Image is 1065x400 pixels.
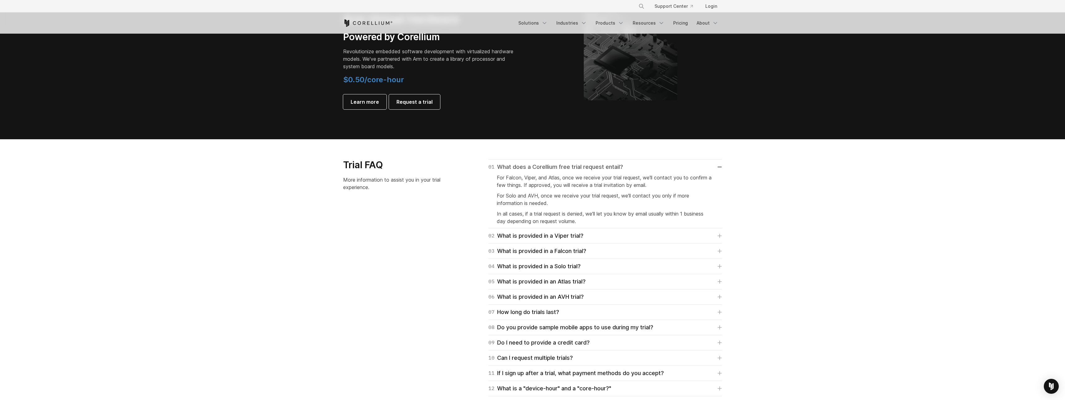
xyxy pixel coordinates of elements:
[497,193,689,206] span: For Solo and AVH, once we receive your trial request, we'll contact you only if more information ...
[488,247,586,255] div: What is provided in a Falcon trial?
[488,384,611,393] div: What is a "device-hour" and a "core-hour?"
[488,262,495,271] span: 04
[693,17,722,29] a: About
[488,308,559,317] div: How long do trials last?
[592,17,628,29] a: Products
[488,354,495,362] span: 10
[488,293,722,301] a: 06What is provided in an AVH trial?
[343,176,453,191] p: More information to assist you in your trial experience.
[389,94,440,109] a: Request a trial
[343,48,518,70] p: Revolutionize embedded software development with virtualized hardware models. We've partnered wit...
[584,7,677,100] img: Corellium's ARM Virtual Hardware Platform
[488,293,584,301] div: What is provided in an AVH trial?
[636,1,647,12] button: Search
[343,159,453,171] h3: Trial FAQ
[488,308,722,317] a: 07How long do trials last?
[488,369,664,378] div: If I sign up after a trial, what payment methods do you accept?
[497,211,703,224] span: In all cases, if a trial request is denied, we'll let you know by email usually within 1 business...
[488,338,495,347] span: 09
[488,369,495,378] span: 11
[488,163,623,171] div: What does a Corellium free trial request entail?
[488,277,722,286] a: 05What is provided in an Atlas trial?
[488,354,573,362] div: Can I request multiple trials?
[488,308,495,317] span: 07
[488,231,583,240] div: What is provided in a Viper trial?
[488,384,495,393] span: 12
[351,98,379,106] span: Learn more
[488,231,495,240] span: 02
[488,338,722,347] a: 09Do I need to provide a credit card?
[515,17,551,29] a: Solutions
[488,262,581,271] div: What is provided in a Solo trial?
[553,17,591,29] a: Industries
[488,231,722,240] a: 02What is provided in a Viper trial?
[488,293,495,301] span: 06
[650,1,698,12] a: Support Center
[488,323,495,332] span: 08
[515,17,722,29] div: Navigation Menu
[488,277,495,286] span: 05
[488,277,586,286] div: What is provided in an Atlas trial?
[488,369,722,378] a: 11If I sign up after a trial, what payment methods do you accept?
[629,17,668,29] a: Resources
[488,247,722,255] a: 03What is provided in a Falcon trial?
[488,354,722,362] a: 10Can I request multiple trials?
[488,262,722,271] a: 04What is provided in a Solo trial?
[700,1,722,12] a: Login
[488,323,722,332] a: 08Do you provide sample mobile apps to use during my trial?
[669,17,692,29] a: Pricing
[488,323,653,332] div: Do you provide sample mobile apps to use during my trial?
[343,19,393,27] a: Corellium Home
[488,163,495,171] span: 01
[488,338,590,347] div: Do I need to provide a credit card?
[631,1,722,12] div: Navigation Menu
[396,98,433,106] span: Request a trial
[488,384,722,393] a: 12What is a "device-hour" and a "core-hour?"
[497,174,712,188] span: For Falcon, Viper, and Atlas, once we receive your trial request, we'll contact you to confirm a ...
[343,75,404,84] span: $0.50/core-hour
[343,31,518,43] h3: Powered by Corellium
[1044,379,1059,394] div: Open Intercom Messenger
[488,163,722,171] a: 01What does a Corellium free trial request entail?
[343,94,386,109] a: Learn more
[488,247,495,255] span: 03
